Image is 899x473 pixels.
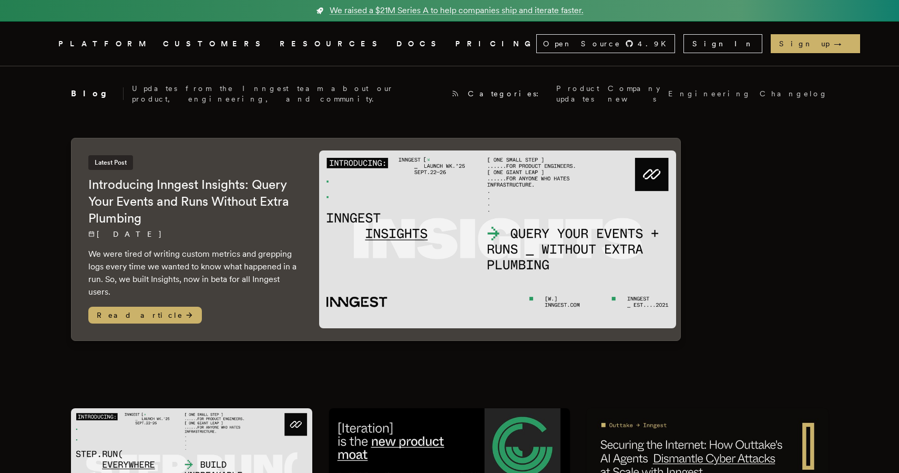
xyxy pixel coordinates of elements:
span: Read article [88,307,202,324]
span: → [834,38,852,49]
h2: Introducing Inngest Insights: Query Your Events and Runs Without Extra Plumbing [88,176,298,227]
span: Latest Post [88,155,133,170]
p: Updates from the Inngest team about our product, engineering, and community. [132,83,443,104]
a: DOCS [396,37,443,51]
nav: Global [29,22,870,66]
p: We were tired of writing custom metrics and grepping logs every time we wanted to know what happe... [88,248,298,298]
button: RESOURCES [280,37,384,51]
a: Sign In [683,34,762,53]
a: Product updates [556,83,599,104]
a: Engineering [668,88,751,99]
a: PRICING [455,37,536,51]
button: PLATFORM [58,37,150,51]
h2: Blog [71,87,124,100]
a: Sign up [771,34,860,53]
a: Latest PostIntroducing Inngest Insights: Query Your Events and Runs Without Extra Plumbing[DATE] ... [71,138,681,341]
img: Featured image for Introducing Inngest Insights: Query Your Events and Runs Without Extra Plumbin... [319,150,676,329]
span: 4.9 K [638,38,672,49]
span: Categories: [468,88,548,99]
span: Open Source [543,38,621,49]
p: [DATE] [88,229,298,239]
a: Changelog [760,88,828,99]
a: CUSTOMERS [163,37,267,51]
a: Company news [608,83,660,104]
span: We raised a $21M Series A to help companies ship and iterate faster. [330,4,584,17]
